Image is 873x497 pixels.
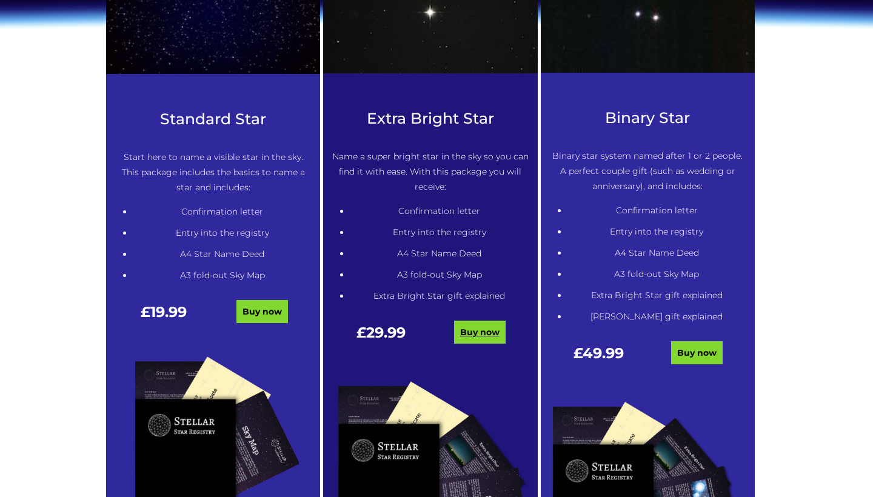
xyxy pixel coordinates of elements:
li: Entry into the registry [567,224,746,239]
li: A4 Star Name Deed [133,247,312,262]
li: Entry into the registry [133,225,312,241]
li: A3 fold-out Sky Map [350,267,529,282]
li: A4 Star Name Deed [567,245,746,261]
li: A3 fold-out Sky Map [133,268,312,283]
div: £ [332,325,430,352]
li: A3 fold-out Sky Map [567,267,746,282]
div: £ [115,304,213,332]
span: 29.99 [366,324,406,341]
h3: Binary Star [549,109,746,127]
li: Confirmation letter [567,203,746,218]
span: 49.99 [583,344,624,362]
li: Extra Bright Star gift explained [567,288,746,303]
h3: Standard Star [115,110,312,128]
p: Start here to name a visible star in the sky. This package includes the basics to name a star and... [115,150,312,195]
li: A4 Star Name Deed [350,246,529,261]
h3: Extra Bright Star [332,110,529,127]
div: £ [549,345,648,373]
span: 19.99 [150,303,187,321]
li: Confirmation letter [133,204,312,219]
a: Buy now [454,321,506,344]
li: Confirmation letter [350,204,529,219]
li: Entry into the registry [350,225,529,240]
li: [PERSON_NAME] gift explained [567,309,746,324]
p: Binary star system named after 1 or 2 people. A perfect couple gift (such as wedding or anniversa... [549,148,746,194]
p: Name a super bright star in the sky so you can find it with ease. With this package you will rece... [332,149,529,195]
a: Buy now [671,341,723,364]
a: Buy now [236,300,288,323]
li: Extra Bright Star gift explained [350,289,529,304]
